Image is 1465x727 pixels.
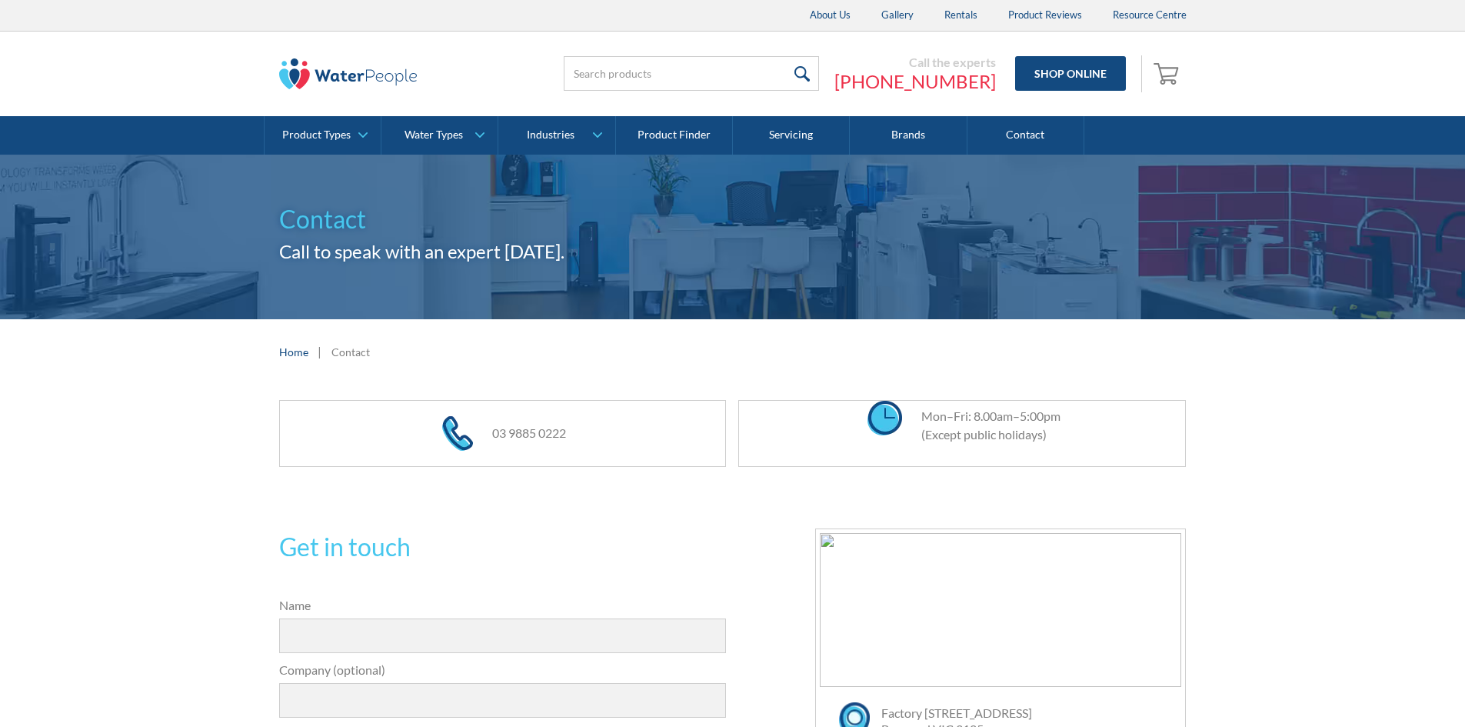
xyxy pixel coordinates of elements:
[265,116,381,155] a: Product Types
[1154,61,1183,85] img: shopping cart
[279,344,308,360] a: Home
[279,661,727,679] label: Company (optional)
[279,58,418,89] img: The Water People
[967,116,1084,155] a: Contact
[405,128,463,142] div: Water Types
[834,55,996,70] div: Call the experts
[498,116,614,155] a: Industries
[1150,55,1187,92] a: Open empty cart
[492,425,566,440] a: 03 9885 0222
[1015,56,1126,91] a: Shop Online
[282,128,351,142] div: Product Types
[279,596,727,615] label: Name
[316,342,324,361] div: |
[733,116,850,155] a: Servicing
[616,116,733,155] a: Product Finder
[279,201,1187,238] h1: Contact
[834,70,996,93] a: [PHONE_NUMBER]
[279,238,1187,265] h2: Call to speak with an expert [DATE].
[850,116,967,155] a: Brands
[279,529,727,565] h2: Get in touch
[906,407,1060,444] div: Mon–Fri: 8.00am–5:00pm (Except public holidays)
[527,128,574,142] div: Industries
[381,116,498,155] a: Water Types
[331,344,370,360] div: Contact
[442,416,473,451] img: phone icon
[564,56,819,91] input: Search products
[867,401,902,435] img: clock icon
